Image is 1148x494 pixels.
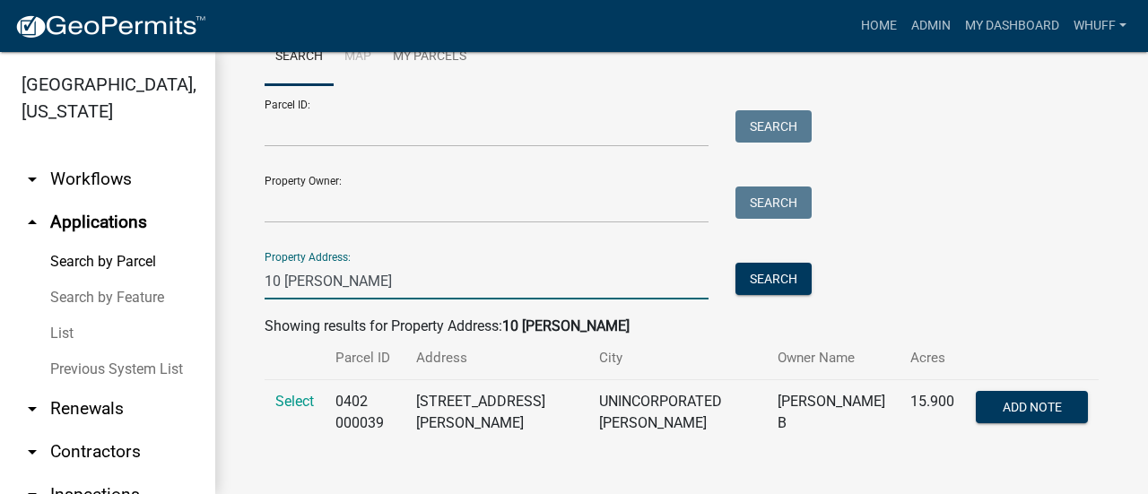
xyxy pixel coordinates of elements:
button: Add Note [976,391,1088,423]
th: City [588,337,766,379]
i: arrow_drop_down [22,169,43,190]
a: My Dashboard [958,9,1066,43]
td: 0402 000039 [325,380,405,446]
a: Select [275,393,314,410]
th: Address [405,337,588,379]
span: Add Note [1002,400,1061,414]
a: My Parcels [382,29,477,86]
i: arrow_drop_up [22,212,43,233]
button: Search [735,263,812,295]
th: Acres [900,337,965,379]
td: 15.900 [900,380,965,446]
i: arrow_drop_down [22,398,43,420]
a: whuff [1066,9,1134,43]
strong: 10 [PERSON_NAME] [502,317,630,334]
a: Admin [904,9,958,43]
th: Parcel ID [325,337,405,379]
i: arrow_drop_down [22,441,43,463]
td: [STREET_ADDRESS][PERSON_NAME] [405,380,588,446]
a: Search [265,29,334,86]
th: Owner Name [767,337,900,379]
td: UNINCORPORATED [PERSON_NAME] [588,380,766,446]
a: Home [854,9,904,43]
td: [PERSON_NAME] B [767,380,900,446]
button: Search [735,110,812,143]
div: Showing results for Property Address: [265,316,1099,337]
button: Search [735,186,812,219]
